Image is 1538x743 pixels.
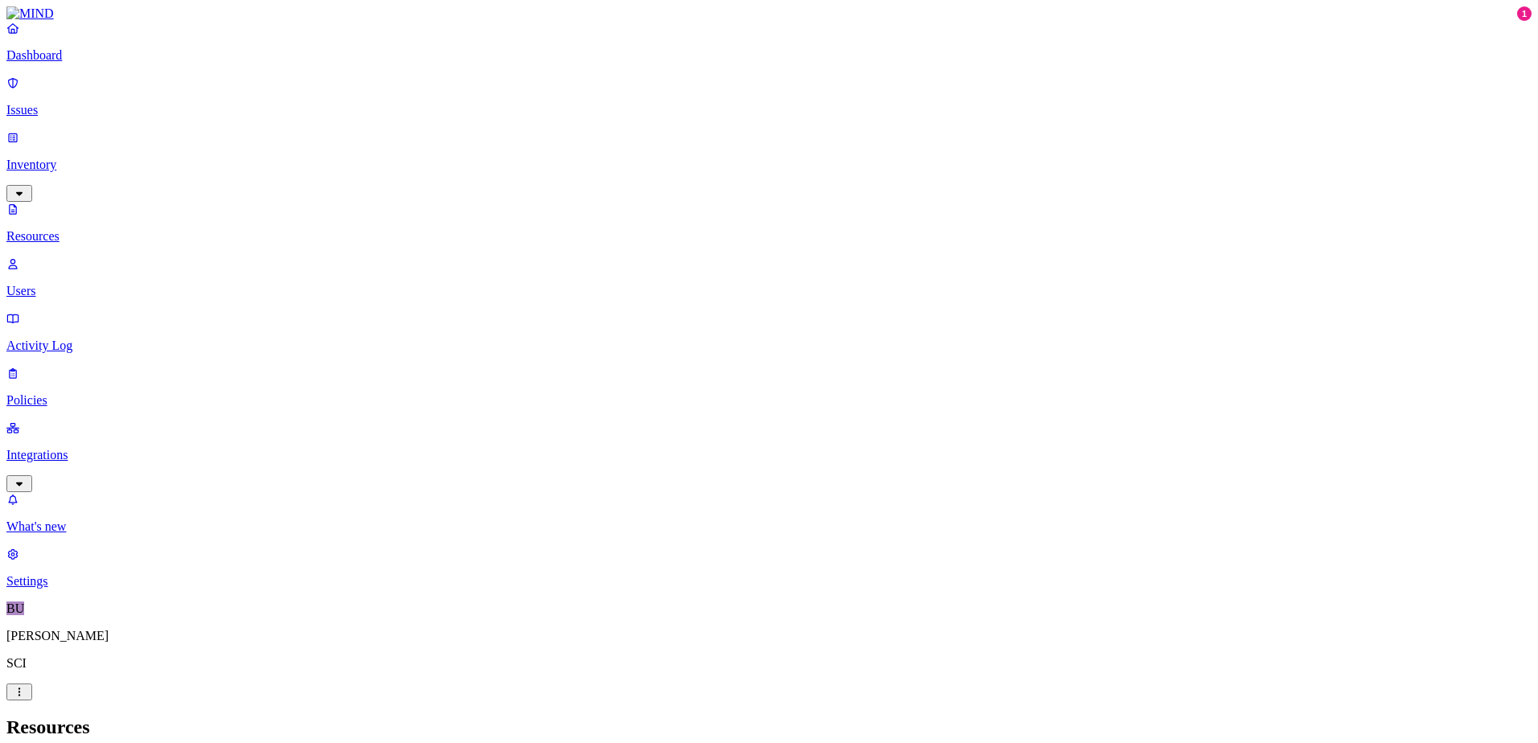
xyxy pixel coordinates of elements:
[6,103,1532,117] p: Issues
[6,202,1532,244] a: Resources
[6,284,1532,298] p: Users
[6,393,1532,408] p: Policies
[6,656,1532,671] p: SCI
[6,130,1532,199] a: Inventory
[1517,6,1532,21] div: 1
[6,547,1532,589] a: Settings
[6,601,24,615] span: BU
[6,257,1532,298] a: Users
[6,229,1532,244] p: Resources
[6,311,1532,353] a: Activity Log
[6,76,1532,117] a: Issues
[6,448,1532,462] p: Integrations
[6,6,54,21] img: MIND
[6,574,1532,589] p: Settings
[6,421,1532,490] a: Integrations
[6,339,1532,353] p: Activity Log
[6,492,1532,534] a: What's new
[6,158,1532,172] p: Inventory
[6,716,1532,738] h2: Resources
[6,21,1532,63] a: Dashboard
[6,519,1532,534] p: What's new
[6,629,1532,643] p: [PERSON_NAME]
[6,366,1532,408] a: Policies
[6,6,1532,21] a: MIND
[6,48,1532,63] p: Dashboard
